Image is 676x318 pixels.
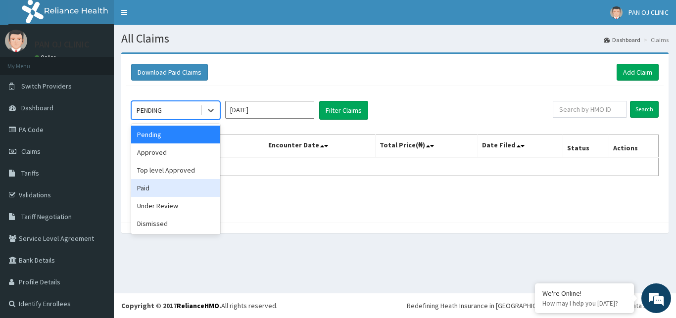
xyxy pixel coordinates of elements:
input: Select Month and Year [225,101,314,119]
button: Download Paid Claims [131,64,208,81]
p: How may I help you today? [542,299,627,308]
input: Search by HMO ID [553,101,627,118]
th: Status [563,135,609,158]
div: Under Review [131,197,220,215]
button: Filter Claims [319,101,368,120]
div: We're Online! [542,289,627,298]
div: PENDING [137,105,162,115]
a: RelianceHMO [177,301,219,310]
p: PAN OJ CLINIC [35,40,89,49]
strong: Copyright © 2017 . [121,301,221,310]
div: Approved [131,143,220,161]
div: Paid [131,179,220,197]
span: Claims [21,147,41,156]
div: Redefining Heath Insurance in [GEOGRAPHIC_DATA] using Telemedicine and Data Science! [407,301,669,311]
th: Encounter Date [264,135,375,158]
span: PAN OJ CLINIC [628,8,669,17]
a: Add Claim [617,64,659,81]
img: User Image [5,30,27,52]
div: Pending [131,126,220,143]
li: Claims [641,36,669,44]
input: Search [630,101,659,118]
span: Tariff Negotiation [21,212,72,221]
th: Actions [609,135,658,158]
span: Switch Providers [21,82,72,91]
h1: All Claims [121,32,669,45]
th: Total Price(₦) [375,135,478,158]
span: Tariffs [21,169,39,178]
div: Dismissed [131,215,220,232]
span: Dashboard [21,103,53,112]
img: User Image [610,6,623,19]
a: Dashboard [604,36,640,44]
a: Online [35,54,58,61]
div: Top level Approved [131,161,220,179]
th: Date Filed [478,135,563,158]
footer: All rights reserved. [114,293,676,318]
